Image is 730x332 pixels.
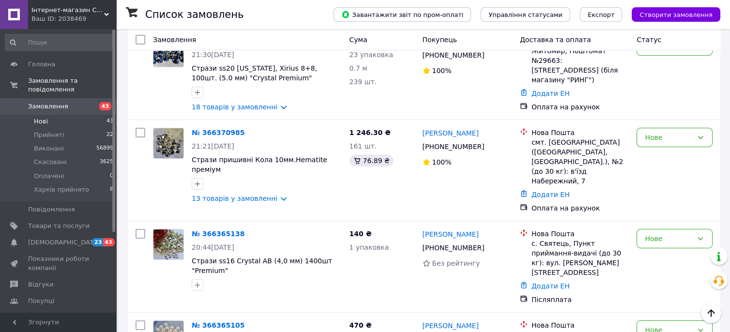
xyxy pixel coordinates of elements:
[350,36,367,44] span: Cума
[192,230,244,238] a: № 366365138
[532,102,629,112] div: Оплата на рахунок
[96,144,113,153] span: 56899
[532,90,570,97] a: Додати ЕН
[423,143,485,151] span: [PHONE_NUMBER]
[153,36,196,44] span: Замовлення
[334,7,471,22] button: Завантажити звіт по пром-оплаті
[432,259,480,267] span: Без рейтингу
[34,158,67,166] span: Скасовані
[31,15,116,23] div: Ваш ID: 2038469
[532,295,629,304] div: Післяплата
[532,282,570,290] a: Додати ЕН
[192,195,277,202] a: 13 товарів у замовленні
[192,129,244,136] a: № 366370985
[110,185,113,194] span: 8
[192,64,317,82] a: Стрази ss20 [US_STATE], Xirius 8+8, 100шт. (5.0 мм) "Crystal Premium"
[639,11,713,18] span: Створити замовлення
[632,7,720,22] button: Створити замовлення
[532,239,629,277] div: с. Святець, Пункт приймання-видачі (до 30 кг): вул. [PERSON_NAME][STREET_ADDRESS]
[350,321,372,329] span: 470 ₴
[34,172,64,181] span: Оплачені
[580,7,623,22] button: Експорт
[350,230,372,238] span: 140 ₴
[28,280,53,289] span: Відгуки
[28,238,100,247] span: [DEMOGRAPHIC_DATA]
[520,36,591,44] span: Доставка та оплата
[423,36,457,44] span: Покупець
[423,128,479,138] a: [PERSON_NAME]
[153,229,184,260] a: Фото товару
[488,11,563,18] span: Управління статусами
[432,67,452,75] span: 100%
[28,255,90,272] span: Показники роботи компанії
[701,303,721,323] button: Наверх
[350,64,367,72] span: 0.7 м
[350,51,394,59] span: 23 упаковка
[532,320,629,330] div: Нова Пошта
[153,36,184,67] a: Фото товару
[192,257,332,274] a: Стрази ss16 Crystal AB (4,0 мм) 1400шт "Premium"
[153,37,183,67] img: Фото товару
[645,233,693,244] div: Нове
[341,10,463,19] span: Завантажити звіт по пром-оплаті
[532,229,629,239] div: Нова Пошта
[423,321,479,331] a: [PERSON_NAME]
[34,185,89,194] span: Харків прийнято
[153,128,184,159] a: Фото товару
[110,172,113,181] span: 0
[192,103,277,111] a: 18 товарів у замовленні
[532,191,570,198] a: Додати ЕН
[145,9,243,20] h1: Список замовлень
[192,51,234,59] span: 21:30[DATE]
[588,11,615,18] span: Експорт
[432,158,452,166] span: 100%
[423,229,479,239] a: [PERSON_NAME]
[99,102,111,110] span: 43
[622,10,720,18] a: Створити замовлення
[153,128,183,158] img: Фото товару
[28,76,116,94] span: Замовлення та повідомлення
[34,131,64,139] span: Прийняті
[481,7,570,22] button: Управління статусами
[350,142,377,150] span: 161 шт.
[28,205,75,214] span: Повідомлення
[34,144,64,153] span: Виконані
[423,244,485,252] span: [PHONE_NUMBER]
[103,238,114,246] span: 43
[350,129,391,136] span: 1 246.30 ₴
[350,243,389,251] span: 1 упаковка
[34,117,48,126] span: Нові
[350,155,394,166] div: 76.89 ₴
[153,229,183,259] img: Фото товару
[28,222,90,230] span: Товари та послуги
[192,243,234,251] span: 20:44[DATE]
[192,156,327,173] a: Стрази пришивні Кола 10мм.Hematite преміум
[423,51,485,59] span: [PHONE_NUMBER]
[532,46,629,85] div: Житомир, Поштомат №29663: [STREET_ADDRESS] (біля магазину "РИНГ")
[350,78,377,86] span: 239 шт.
[100,158,113,166] span: 3625
[532,203,629,213] div: Оплата на рахунок
[28,102,68,111] span: Замовлення
[637,36,661,44] span: Статус
[192,142,234,150] span: 21:21[DATE]
[31,6,104,15] span: Інтернет-магазин СТРАЗИ
[106,131,113,139] span: 22
[28,297,54,305] span: Покупці
[192,321,244,329] a: № 366365105
[106,117,113,126] span: 43
[5,34,114,51] input: Пошук
[92,238,103,246] span: 23
[645,132,693,143] div: Нове
[28,60,55,69] span: Головна
[532,128,629,137] div: Нова Пошта
[532,137,629,186] div: смт. [GEOGRAPHIC_DATA] ([GEOGRAPHIC_DATA], [GEOGRAPHIC_DATA].), №2 (до 30 кг): в'їзд Набережний, 7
